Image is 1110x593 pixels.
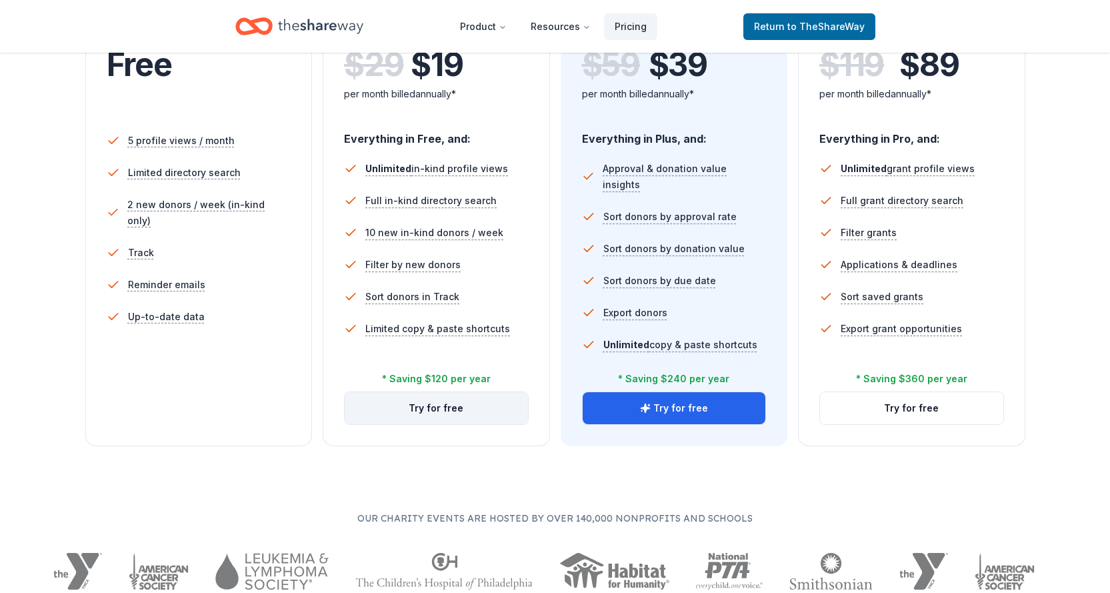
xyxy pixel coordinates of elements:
span: Sort donors by donation value [603,241,745,257]
img: Habitat for Humanity [559,553,669,590]
span: Filter grants [841,225,897,241]
span: Unlimited [603,339,649,350]
button: Product [449,13,517,40]
div: per month billed annually* [344,86,529,102]
img: Leukemia & Lymphoma Society [215,553,328,590]
span: Approval & donation value insights [603,161,766,193]
div: * Saving $360 per year [856,371,967,387]
span: Sort donors in Track [365,289,459,305]
img: YMCA [53,553,102,590]
button: Try for free [345,392,528,424]
span: Return [754,19,865,35]
span: Applications & deadlines [841,257,957,273]
span: Track [128,245,154,261]
span: Unlimited [841,163,887,174]
div: * Saving $120 per year [382,371,491,387]
span: grant profile views [841,163,975,174]
div: Everything in Free, and: [344,119,529,147]
span: Full in-kind directory search [365,193,497,209]
img: The Children's Hospital of Philadelphia [355,553,533,590]
div: per month billed annually* [582,86,767,102]
span: Filter by new donors [365,257,461,273]
a: Home [235,11,363,42]
img: National PTA [696,553,763,590]
a: Returnto TheShareWay [743,13,875,40]
span: Sort saved grants [841,289,923,305]
span: 10 new in-kind donors / week [365,225,503,241]
img: American Cancer Society [129,553,189,590]
button: Try for free [820,392,1003,424]
span: Unlimited [365,163,411,174]
div: per month billed annually* [819,86,1004,102]
div: * Saving $240 per year [618,371,729,387]
p: Our charity events are hosted by over 140,000 nonprofits and schools [53,510,1057,526]
nav: Main [449,11,657,42]
button: Try for free [583,392,766,424]
button: Resources [520,13,601,40]
span: 2 new donors / week (in-kind only) [127,197,291,229]
img: Smithsonian [789,553,873,590]
span: to TheShareWay [787,21,865,32]
span: $ 89 [899,46,959,83]
span: Limited copy & paste shortcuts [365,321,510,337]
span: Sort donors by due date [603,273,716,289]
span: Limited directory search [128,165,241,181]
span: Full grant directory search [841,193,963,209]
img: YMCA [899,553,948,590]
span: $ 19 [411,46,463,83]
span: Reminder emails [128,277,205,293]
a: Pricing [604,13,657,40]
span: $ 39 [649,46,707,83]
div: Everything in Plus, and: [582,119,767,147]
span: Up-to-date data [128,309,205,325]
span: Free [107,45,172,84]
span: Sort donors by approval rate [603,209,737,225]
span: in-kind profile views [365,163,508,174]
span: Export grant opportunities [841,321,962,337]
span: copy & paste shortcuts [603,339,757,350]
span: Export donors [603,305,667,321]
span: 5 profile views / month [128,133,235,149]
img: American Cancer Society [975,553,1035,590]
div: Everything in Pro, and: [819,119,1004,147]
